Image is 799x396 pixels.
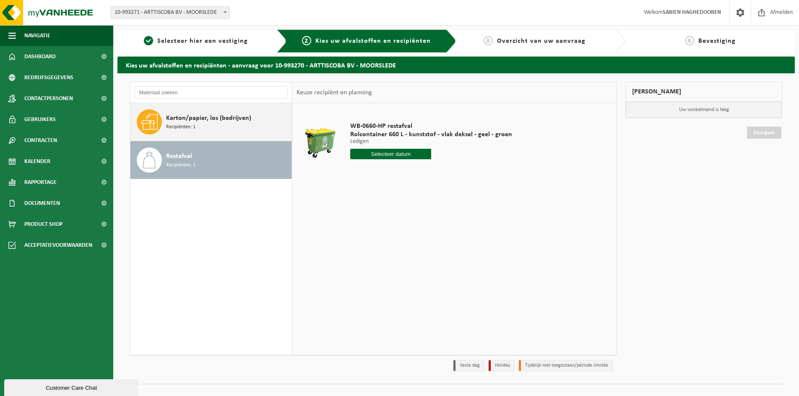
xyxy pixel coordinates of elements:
span: 4 [685,36,694,45]
button: Karton/papier, los (bedrijven) Recipiënten: 1 [130,103,292,141]
span: Bevestiging [698,38,736,44]
span: Recipiënten: 1 [166,123,195,131]
div: Keuze recipiënt en planning [292,82,376,103]
span: Documenten [24,193,60,214]
span: 10-993271 - ARTTISCOBA BV - MOORSLEDE [111,7,229,18]
span: Navigatie [24,25,50,46]
span: Rolcontainer 660 L - kunststof - vlak deksel - geel - groen [350,130,512,139]
span: Karton/papier, los (bedrijven) [166,113,251,123]
span: 2 [302,36,311,45]
span: 10-993271 - ARTTISCOBA BV - MOORSLEDE [111,6,230,19]
span: Kies uw afvalstoffen en recipiënten [315,38,431,44]
a: 1Selecteer hier een vestiging [122,36,270,46]
iframe: chat widget [4,378,140,396]
span: Kalender [24,151,50,172]
span: Gebruikers [24,109,56,130]
span: Bedrijfsgegevens [24,67,73,88]
div: [PERSON_NAME] [625,82,782,102]
span: Selecteer hier een vestiging [157,38,248,44]
input: Selecteer datum [350,149,431,159]
a: Doorgaan [747,127,781,139]
span: WB-0660-HP restafval [350,122,512,130]
span: Rapportage [24,172,57,193]
p: Uw winkelmand is leeg [626,102,782,118]
span: Restafval [166,151,192,161]
span: Overzicht van uw aanvraag [497,38,586,44]
span: Product Shop [24,214,62,235]
h2: Kies uw afvalstoffen en recipiënten - aanvraag voor 10-993270 - ARTTISCOBA BV - MOORSLEDE [117,57,795,73]
p: Ledigen [350,139,512,145]
input: Materiaal zoeken [135,86,288,99]
span: Contracten [24,130,57,151]
span: 1 [144,36,153,45]
span: Acceptatievoorwaarden [24,235,92,256]
li: Vaste dag [453,360,484,371]
button: Restafval Recipiënten: 1 [130,141,292,179]
span: Recipiënten: 1 [166,161,195,169]
span: Dashboard [24,46,56,67]
li: Holiday [489,360,515,371]
span: Contactpersonen [24,88,73,109]
li: Tijdelijk niet toegestaan/période limitée [519,360,613,371]
strong: SABIEN HAGHEDOOREN [663,9,721,16]
span: 3 [484,36,493,45]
